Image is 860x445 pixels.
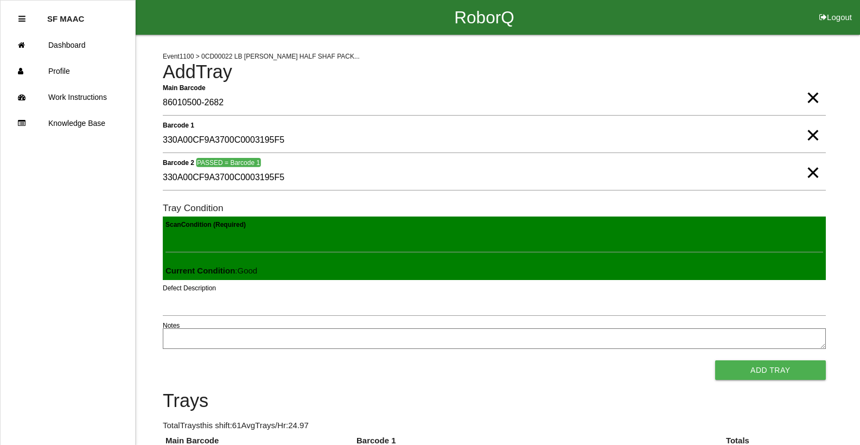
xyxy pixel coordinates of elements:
a: Dashboard [1,32,135,58]
b: Barcode 2 [163,158,194,166]
a: Work Instructions [1,84,135,110]
a: Profile [1,58,135,84]
a: Knowledge Base [1,110,135,136]
h6: Tray Condition [163,203,826,213]
div: Close [18,6,26,32]
label: Defect Description [163,283,216,293]
p: Total Trays this shift: 61 Avg Trays /Hr: 24.97 [163,419,826,432]
span: PASSED = Barcode 1 [196,158,260,167]
b: Current Condition [165,266,235,275]
h4: Add Tray [163,62,826,82]
button: Add Tray [715,360,826,380]
b: Main Barcode [163,84,206,91]
label: Notes [163,321,180,330]
span: Clear Input [806,76,820,98]
span: : Good [165,266,257,275]
span: Event 1100 > 0CD00022 LB [PERSON_NAME] HALF SHAF PACK... [163,53,360,60]
input: Required [163,91,826,116]
b: Barcode 1 [163,121,194,129]
span: Clear Input [806,113,820,135]
b: Scan Condition (Required) [165,221,246,228]
h4: Trays [163,391,826,411]
span: Clear Input [806,151,820,173]
p: SF MAAC [47,6,84,23]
